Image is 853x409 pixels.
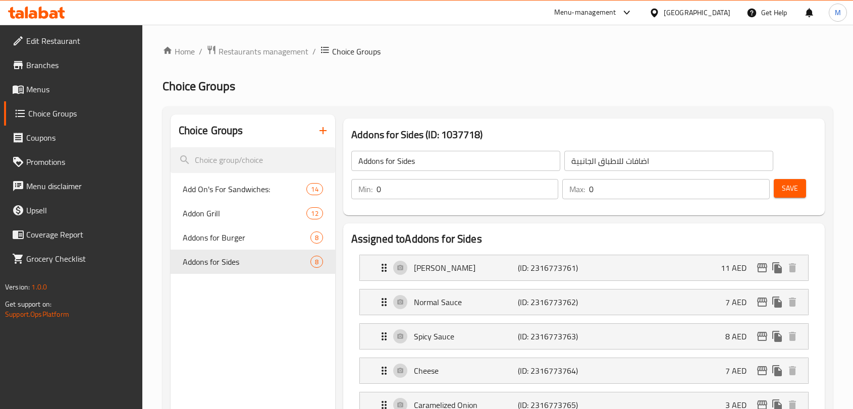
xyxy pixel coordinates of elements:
span: Addon Grill [183,207,307,219]
div: Add On's For Sandwiches:14 [171,177,335,201]
a: Coverage Report [4,222,142,247]
a: Restaurants management [206,45,308,58]
button: duplicate [770,260,785,275]
li: Expand [351,251,817,285]
button: duplicate [770,295,785,310]
p: 7 AED [725,296,755,308]
p: 8 AED [725,330,755,342]
button: Save [774,179,806,198]
span: Get support on: [5,298,51,311]
span: 8 [311,257,323,267]
p: 7 AED [725,365,755,377]
a: Choice Groups [4,101,142,126]
input: search [171,147,335,173]
span: M [835,7,841,18]
div: Expand [360,358,808,383]
h2: Choice Groups [179,123,243,138]
p: (ID: 2316773764) [518,365,587,377]
li: / [199,45,202,57]
button: duplicate [770,363,785,378]
span: Promotions [26,156,134,168]
p: 11 AED [721,262,755,274]
div: Expand [360,324,808,349]
div: [GEOGRAPHIC_DATA] [664,7,730,18]
button: edit [755,363,770,378]
p: [PERSON_NAME] [414,262,518,274]
p: Normal Sauce [414,296,518,308]
p: (ID: 2316773761) [518,262,587,274]
p: Min: [358,183,372,195]
a: Menu disclaimer [4,174,142,198]
span: Coupons [26,132,134,144]
span: Add On's For Sandwiches: [183,183,307,195]
h2: Assigned to Addons for Sides [351,231,817,247]
a: Menus [4,77,142,101]
p: Cheese [414,365,518,377]
a: Grocery Checklist [4,247,142,271]
button: edit [755,260,770,275]
div: Expand [360,255,808,280]
span: Choice Groups [332,45,381,57]
p: Spicy Sauce [414,330,518,342]
span: Addons for Sides [183,256,310,268]
h3: Addons for Sides (ID: 1037718) [351,127,817,143]
button: delete [785,363,800,378]
span: Version: [5,280,30,294]
li: Expand [351,285,817,319]
span: Coverage Report [26,228,134,241]
a: Promotions [4,150,142,174]
a: Support.OpsPlatform [5,308,69,321]
nav: breadcrumb [163,45,833,58]
span: Save [782,182,798,195]
span: 1.0.0 [31,280,47,294]
p: Max: [569,183,585,195]
a: Edit Restaurant [4,29,142,53]
a: Home [163,45,195,57]
div: Choices [310,231,323,244]
p: (ID: 2316773763) [518,330,587,342]
span: 14 [307,185,322,194]
div: Addons for Sides8 [171,250,335,274]
div: Choices [310,256,323,268]
span: 8 [311,233,323,243]
span: Menu disclaimer [26,180,134,192]
div: Choices [306,183,323,195]
div: Menu-management [554,7,616,19]
div: Addon Grill12 [171,201,335,225]
a: Upsell [4,198,142,222]
li: Expand [351,319,817,354]
a: Coupons [4,126,142,150]
span: Addons for Burger [183,231,310,244]
span: Restaurants management [219,45,308,57]
li: / [312,45,316,57]
button: delete [785,260,800,275]
span: Grocery Checklist [26,253,134,265]
a: Branches [4,53,142,77]
span: Menus [26,83,134,95]
span: Choice Groups [163,75,235,97]
span: 12 [307,209,322,218]
button: edit [755,329,770,344]
li: Expand [351,354,817,388]
span: Choice Groups [28,107,134,120]
span: Upsell [26,204,134,216]
p: (ID: 2316773762) [518,296,587,308]
div: Addons for Burger8 [171,225,335,250]
button: edit [755,295,770,310]
button: duplicate [770,329,785,344]
button: delete [785,329,800,344]
div: Expand [360,289,808,315]
span: Branches [26,59,134,71]
span: Edit Restaurant [26,35,134,47]
button: delete [785,295,800,310]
